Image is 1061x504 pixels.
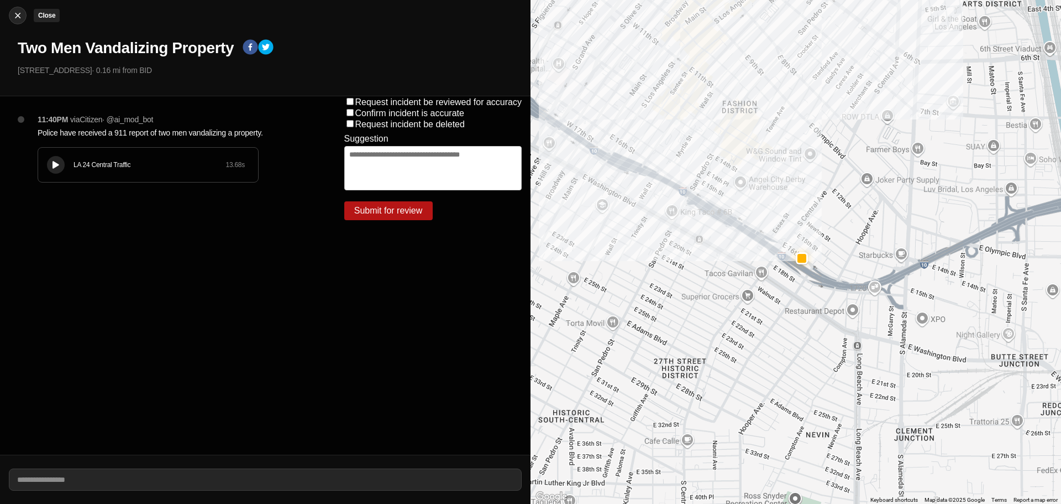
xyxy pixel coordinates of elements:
[533,490,570,504] img: Google
[925,497,985,503] span: Map data ©2025 Google
[38,12,55,19] small: Close
[70,114,153,125] p: via Citizen · @ ai_mod_bot
[73,160,225,169] div: LA 24 Central Traffic
[12,10,23,21] img: cancel
[344,201,433,220] button: Submit for review
[355,97,522,107] label: Request incident be reviewed for accuracy
[1013,497,1058,503] a: Report a map error
[18,38,234,58] h1: Two Men Vandalizing Property
[9,7,27,24] button: cancelClose
[225,160,245,169] div: 13.68 s
[18,65,522,76] p: [STREET_ADDRESS] · 0.16 mi from BID
[533,490,570,504] a: Open this area in Google Maps (opens a new window)
[38,114,68,125] p: 11:40PM
[991,497,1007,503] a: Terms (opens in new tab)
[344,134,388,144] label: Suggestion
[870,496,918,504] button: Keyboard shortcuts
[243,39,258,57] button: facebook
[258,39,274,57] button: twitter
[355,119,465,129] label: Request incident be deleted
[38,127,300,138] p: Police have received a 911 report of two men vandalizing a property.
[355,108,464,118] label: Confirm incident is accurate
